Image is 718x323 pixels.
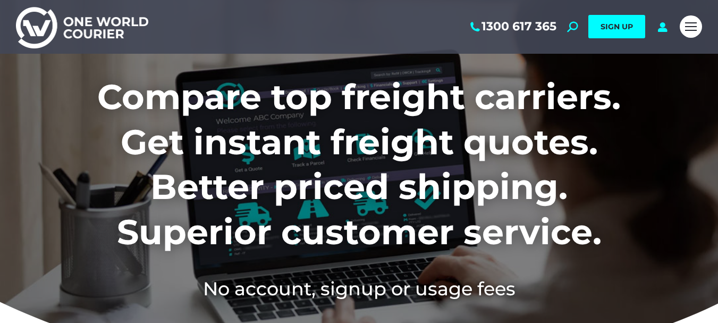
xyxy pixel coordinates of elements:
[588,15,645,38] a: SIGN UP
[16,5,148,48] img: One World Courier
[468,20,556,34] a: 1300 617 365
[27,276,691,302] h2: No account, signup or usage fees
[27,74,691,254] h1: Compare top freight carriers. Get instant freight quotes. Better priced shipping. Superior custom...
[680,15,702,38] a: Mobile menu icon
[601,22,633,31] span: SIGN UP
